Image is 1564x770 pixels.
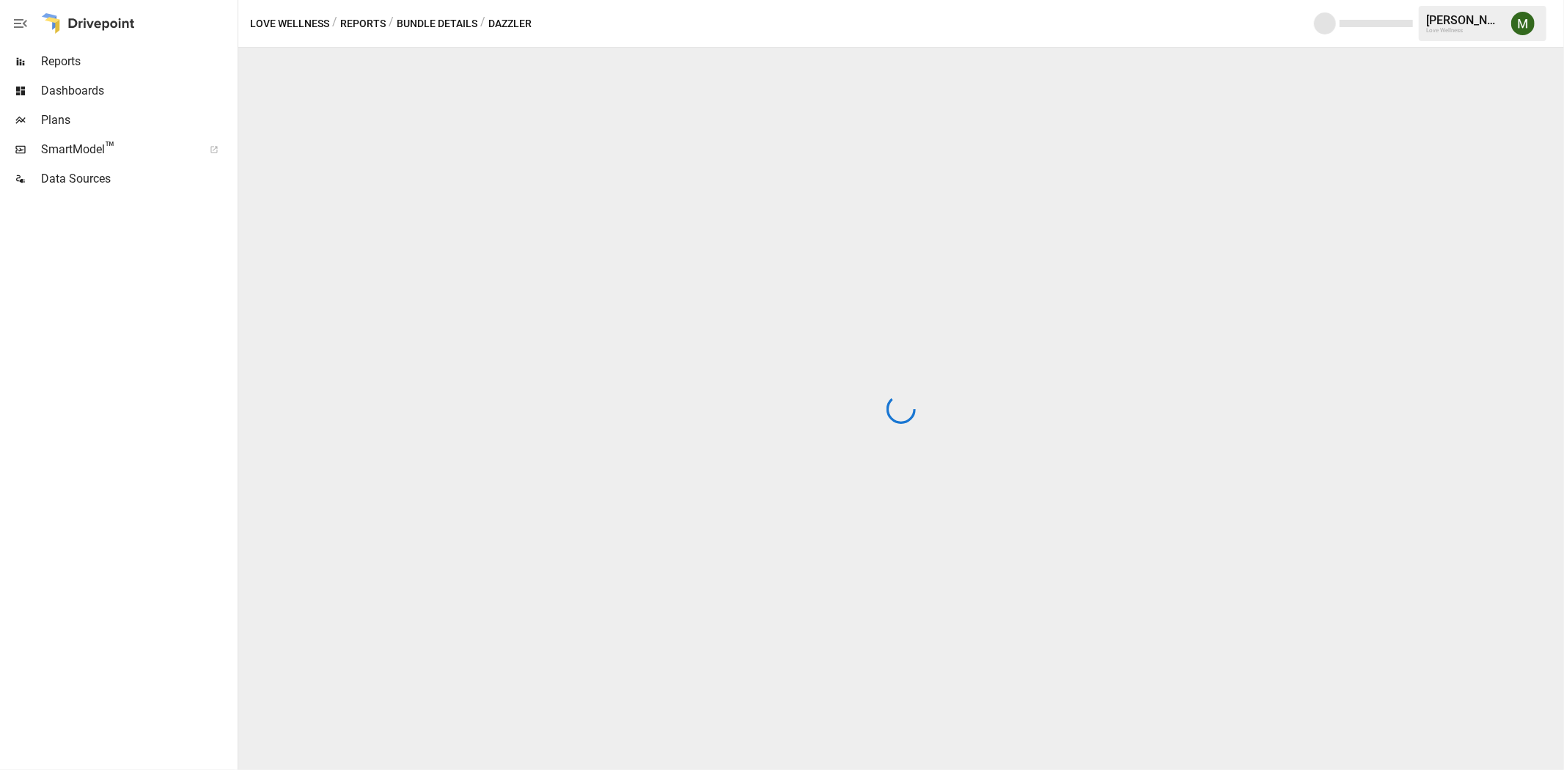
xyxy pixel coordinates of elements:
[105,139,115,157] span: ™
[1426,13,1502,27] div: [PERSON_NAME]
[332,15,337,33] div: /
[480,15,485,33] div: /
[1502,3,1543,44] button: Meredith Lacasse
[41,82,235,100] span: Dashboards
[1426,27,1502,34] div: Love Wellness
[41,141,194,158] span: SmartModel
[1511,12,1535,35] img: Meredith Lacasse
[41,53,235,70] span: Reports
[340,15,386,33] button: Reports
[397,15,477,33] button: Bundle Details
[41,111,235,129] span: Plans
[41,170,235,188] span: Data Sources
[389,15,394,33] div: /
[250,15,329,33] button: Love Wellness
